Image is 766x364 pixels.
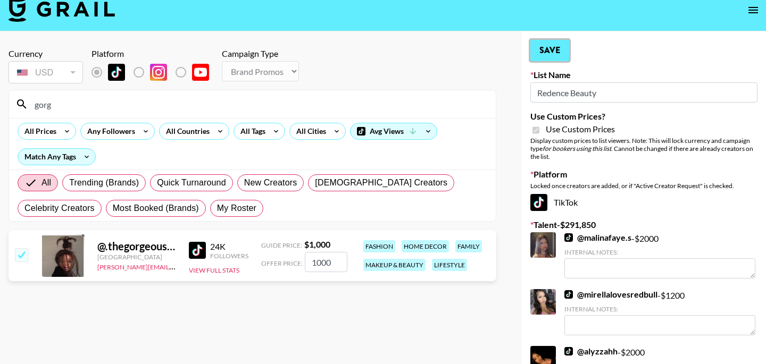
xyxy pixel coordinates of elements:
[530,169,757,180] label: Platform
[97,261,305,271] a: [PERSON_NAME][EMAIL_ADDRESS][PERSON_NAME][DOMAIN_NAME]
[530,194,757,211] div: TikTok
[564,289,657,300] a: @mirellalovesredbull
[189,266,239,274] button: View Full Stats
[97,253,176,261] div: [GEOGRAPHIC_DATA]
[304,239,330,249] strong: $ 1,000
[564,248,755,256] div: Internal Notes:
[24,202,95,215] span: Celebrity Creators
[455,240,482,252] div: family
[402,240,449,252] div: home decor
[546,124,615,134] span: Use Custom Prices
[69,176,139,189] span: Trending (Brands)
[290,123,328,139] div: All Cities
[564,346,618,357] a: @alyzzahh
[261,241,302,249] span: Guide Price:
[432,259,467,271] div: lifestyle
[11,63,81,82] div: USD
[210,241,248,252] div: 24K
[41,176,51,189] span: All
[305,252,347,272] input: 1,000
[108,64,125,81] img: TikTok
[160,123,212,139] div: All Countries
[18,123,59,139] div: All Prices
[217,202,256,215] span: My Roster
[81,123,137,139] div: Any Followers
[222,48,299,59] div: Campaign Type
[564,305,755,313] div: Internal Notes:
[564,232,631,243] a: @malinafaye.s
[530,219,757,230] label: Talent - $ 291,850
[564,232,755,278] div: - $ 2000
[18,149,95,165] div: Match Any Tags
[113,202,199,215] span: Most Booked (Brands)
[9,59,83,86] div: Currency is locked to USD
[315,176,447,189] span: [DEMOGRAPHIC_DATA] Creators
[530,70,757,80] label: List Name
[261,259,303,267] span: Offer Price:
[28,96,489,113] input: Search by User Name
[150,64,167,81] img: Instagram
[543,145,611,153] em: for bookers using this list
[564,289,755,335] div: - $ 1200
[91,61,218,83] div: List locked to TikTok.
[530,111,757,122] label: Use Custom Prices?
[363,259,426,271] div: makeup & beauty
[97,240,176,253] div: @ .thegorgeousdoll
[210,252,248,260] div: Followers
[91,48,218,59] div: Platform
[530,137,757,160] div: Display custom prices to list viewers. Note: This will lock currency and campaign type . Cannot b...
[9,48,83,59] div: Currency
[530,194,547,211] img: TikTok
[351,123,437,139] div: Avg Views
[564,347,573,355] img: TikTok
[564,233,573,242] img: TikTok
[530,182,757,190] div: Locked once creators are added, or if "Active Creator Request" is checked.
[363,240,395,252] div: fashion
[189,242,206,259] img: TikTok
[192,64,209,81] img: YouTube
[530,40,569,61] button: Save
[564,290,573,299] img: TikTok
[157,176,226,189] span: Quick Turnaround
[244,176,297,189] span: New Creators
[234,123,268,139] div: All Tags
